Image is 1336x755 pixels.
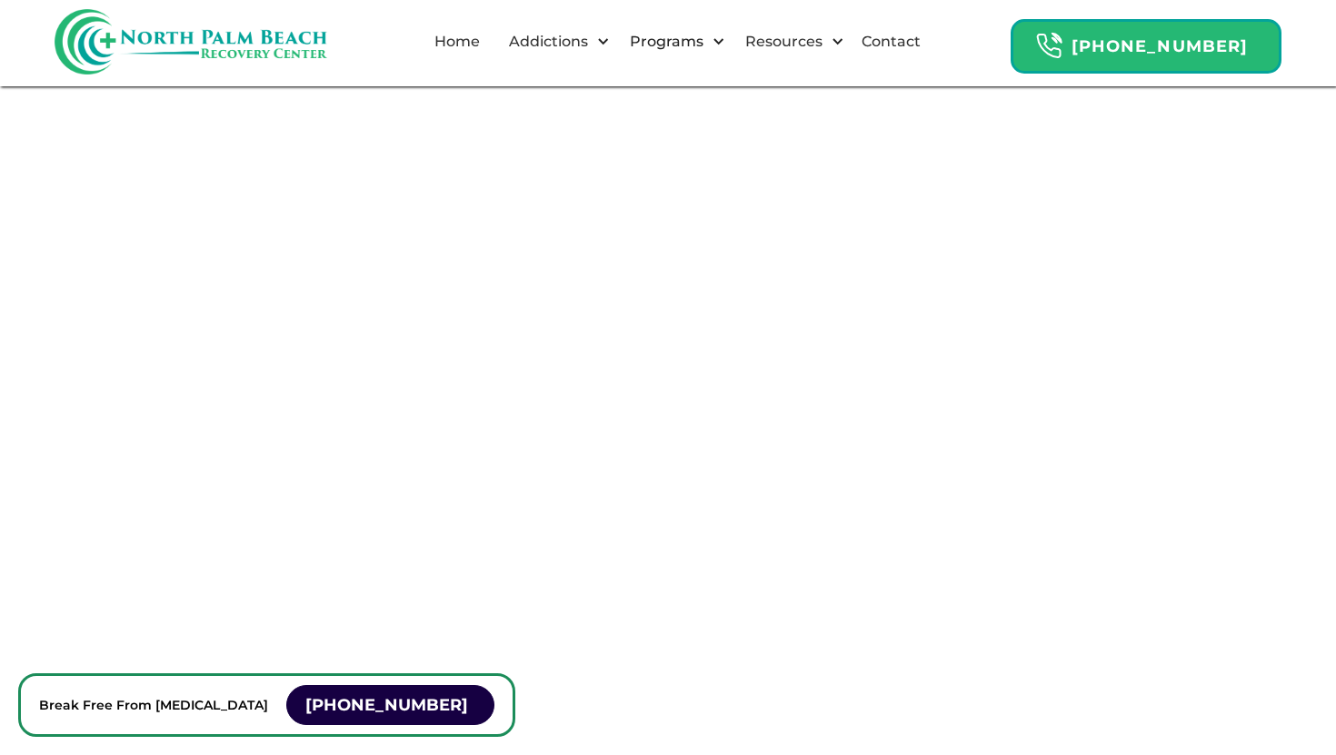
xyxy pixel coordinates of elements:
[1072,36,1248,56] strong: [PHONE_NUMBER]
[424,13,491,71] a: Home
[39,694,268,716] p: Break Free From [MEDICAL_DATA]
[851,13,932,71] a: Contact
[730,13,849,71] div: Resources
[494,13,614,71] div: Addictions
[305,695,468,715] strong: [PHONE_NUMBER]
[741,31,827,53] div: Resources
[625,31,708,53] div: Programs
[1035,32,1062,60] img: Header Calendar Icons
[614,13,730,71] div: Programs
[286,685,494,725] a: [PHONE_NUMBER]
[504,31,593,53] div: Addictions
[1011,10,1281,74] a: Header Calendar Icons[PHONE_NUMBER]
